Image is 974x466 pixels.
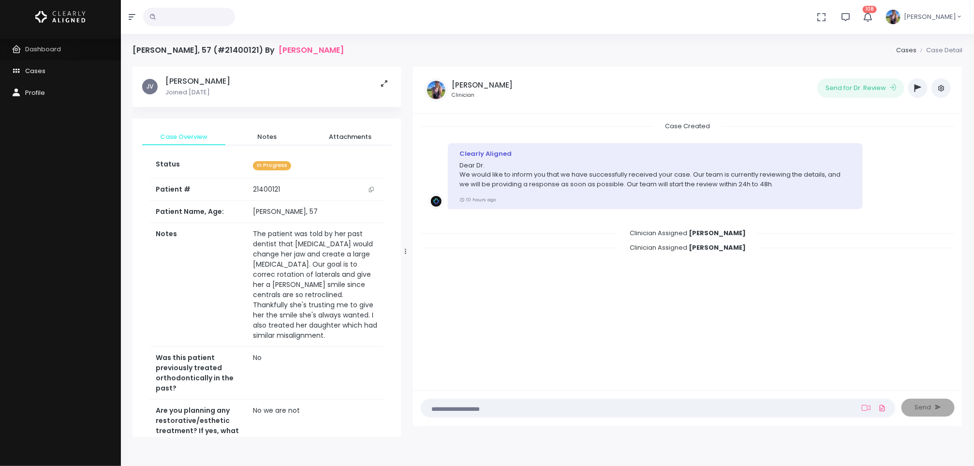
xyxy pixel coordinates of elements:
span: Attachments [316,132,384,142]
small: Clinician [452,91,513,99]
span: Notes [233,132,301,142]
span: [PERSON_NAME] [904,12,956,22]
div: scrollable content [133,67,401,437]
span: In Progress [253,161,291,170]
button: Send for Dr. Review [817,78,904,98]
th: Was this patient previously treated orthodontically in the past? [150,347,247,400]
th: Notes [150,223,247,347]
td: The patient was told by her past dentist that [MEDICAL_DATA] would change her jaw and create a la... [247,223,384,347]
p: Joined [DATE] [165,88,230,97]
th: Patient # [150,178,247,201]
h5: [PERSON_NAME] [165,76,230,86]
a: [PERSON_NAME] [279,45,344,55]
b: [PERSON_NAME] [689,243,746,252]
span: Clinician Assigned: [618,225,757,241]
a: Add Files [876,399,888,417]
td: 21400121 [247,179,384,201]
span: Dashboard [25,45,61,54]
span: Case Created [653,119,722,134]
h4: [PERSON_NAME], 57 (#21400121) By [133,45,344,55]
th: Are you planning any restorative/esthetic treatment? If yes, what are you planning? [150,400,247,452]
p: Dear Dr. We would like to inform you that we have successfully received your case. Our team is cu... [459,161,851,189]
th: Status [150,153,247,178]
h5: [PERSON_NAME] [452,81,513,90]
b: [PERSON_NAME] [689,228,746,238]
span: Profile [25,88,45,97]
td: No we are not [247,400,384,452]
li: Case Detail [916,45,962,55]
span: Clinician Assigned: [618,240,757,255]
td: [PERSON_NAME], 57 [247,201,384,223]
a: Cases [896,45,916,55]
img: Logo Horizontal [35,7,86,27]
a: Add Loom Video [860,404,872,412]
img: Header Avatar [885,8,902,26]
small: 10 hours ago [459,196,496,203]
div: Clearly Aligned [459,149,851,159]
span: 108 [863,6,877,13]
span: Case Overview [150,132,218,142]
span: JV [142,79,158,94]
td: No [247,347,384,400]
th: Patient Name, Age: [150,201,247,223]
span: Cases [25,66,45,75]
